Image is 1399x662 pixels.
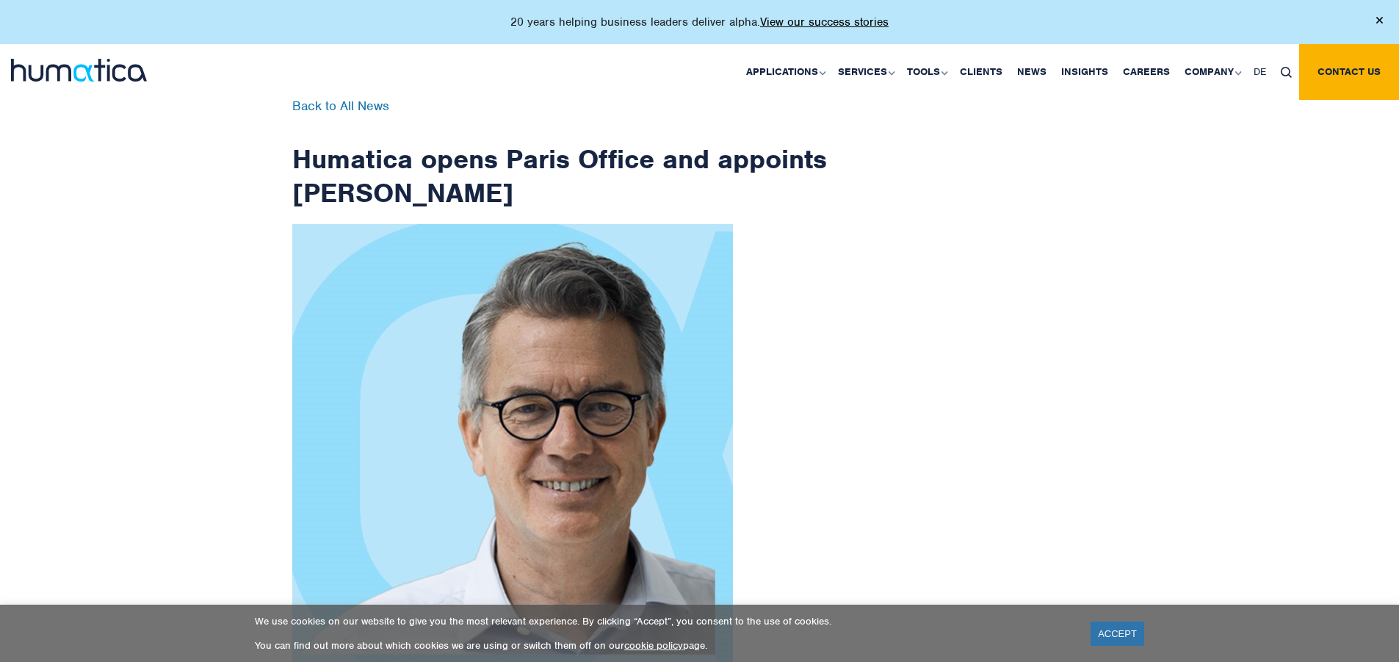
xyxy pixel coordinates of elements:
a: Company [1177,44,1246,100]
a: Contact us [1299,44,1399,100]
a: Services [831,44,900,100]
a: News [1010,44,1054,100]
a: ACCEPT [1091,622,1144,646]
a: Applications [739,44,831,100]
p: You can find out more about which cookies we are using or switch them off on our page. [255,639,1072,652]
img: search_icon [1281,67,1292,78]
img: logo [11,59,147,82]
a: Back to All News [292,98,389,114]
a: View our success stories [760,15,889,29]
a: Clients [952,44,1010,100]
span: DE [1254,65,1266,78]
p: We use cookies on our website to give you the most relevant experience. By clicking “Accept”, you... [255,615,1072,627]
p: 20 years helping business leaders deliver alpha. [510,15,889,29]
a: cookie policy [624,639,683,652]
h1: Humatica opens Paris Office and appoints [PERSON_NAME] [292,100,828,209]
a: Tools [900,44,952,100]
a: DE [1246,44,1273,100]
a: Careers [1116,44,1177,100]
a: Insights [1054,44,1116,100]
